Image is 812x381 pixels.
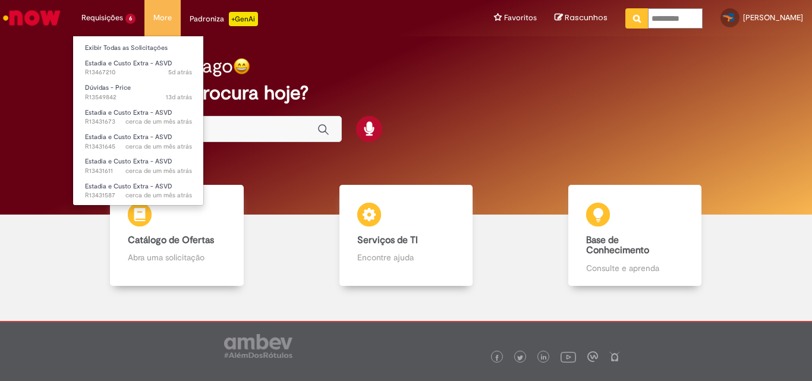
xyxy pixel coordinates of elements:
[1,6,62,30] img: ServiceNow
[125,14,136,24] span: 6
[85,117,192,127] span: R13431673
[84,83,728,103] h2: O que você procura hoje?
[168,68,192,77] time: 26/09/2025 17:40:51
[587,351,598,362] img: logo_footer_workplace.png
[357,251,455,263] p: Encontre ajuda
[125,142,192,151] span: cerca de um mês atrás
[85,142,192,152] span: R13431645
[128,234,214,246] b: Catálogo de Ofertas
[190,12,258,26] div: Padroniza
[625,8,649,29] button: Pesquisar
[291,185,520,286] a: Serviços de TI Encontre ajuda
[125,191,192,200] span: cerca de um mês atrás
[125,166,192,175] span: cerca de um mês atrás
[555,12,608,24] a: Rascunhos
[125,191,192,200] time: 20/08/2025 10:36:20
[85,59,172,68] span: Estadia e Custo Extra - ASVD
[586,262,684,274] p: Consulte e aprenda
[73,131,204,153] a: Aberto R13431645 : Estadia e Custo Extra - ASVD
[73,57,204,79] a: Aberto R13467210 : Estadia e Custo Extra - ASVD
[357,234,418,246] b: Serviços de TI
[504,12,537,24] span: Favoritos
[166,93,192,102] time: 19/09/2025 10:24:27
[494,355,500,361] img: logo_footer_facebook.png
[85,68,192,77] span: R13467210
[153,12,172,24] span: More
[62,185,291,286] a: Catálogo de Ofertas Abra uma solicitação
[125,166,192,175] time: 20/08/2025 10:41:25
[128,251,225,263] p: Abra uma solicitação
[565,12,608,23] span: Rascunhos
[517,355,523,361] img: logo_footer_twitter.png
[609,351,620,362] img: logo_footer_naosei.png
[229,12,258,26] p: +GenAi
[85,93,192,102] span: R13549842
[73,42,204,55] a: Exibir Todas as Solicitações
[224,334,292,358] img: logo_footer_ambev_rotulo_gray.png
[166,93,192,102] span: 13d atrás
[541,354,547,361] img: logo_footer_linkedin.png
[125,142,192,151] time: 20/08/2025 10:45:59
[73,36,204,206] ul: Requisições
[125,117,192,126] span: cerca de um mês atrás
[85,166,192,176] span: R13431611
[125,117,192,126] time: 20/08/2025 10:49:11
[73,106,204,128] a: Aberto R13431673 : Estadia e Custo Extra - ASVD
[85,108,172,117] span: Estadia e Custo Extra - ASVD
[743,12,803,23] span: [PERSON_NAME]
[85,191,192,200] span: R13431587
[73,155,204,177] a: Aberto R13431611 : Estadia e Custo Extra - ASVD
[233,58,250,75] img: happy-face.png
[521,185,750,286] a: Base de Conhecimento Consulte e aprenda
[586,234,649,257] b: Base de Conhecimento
[81,12,123,24] span: Requisições
[168,68,192,77] span: 5d atrás
[85,83,131,92] span: Dúvidas - Price
[561,349,576,364] img: logo_footer_youtube.png
[85,133,172,141] span: Estadia e Custo Extra - ASVD
[73,180,204,202] a: Aberto R13431587 : Estadia e Custo Extra - ASVD
[85,157,172,166] span: Estadia e Custo Extra - ASVD
[73,81,204,103] a: Aberto R13549842 : Dúvidas - Price
[85,182,172,191] span: Estadia e Custo Extra - ASVD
